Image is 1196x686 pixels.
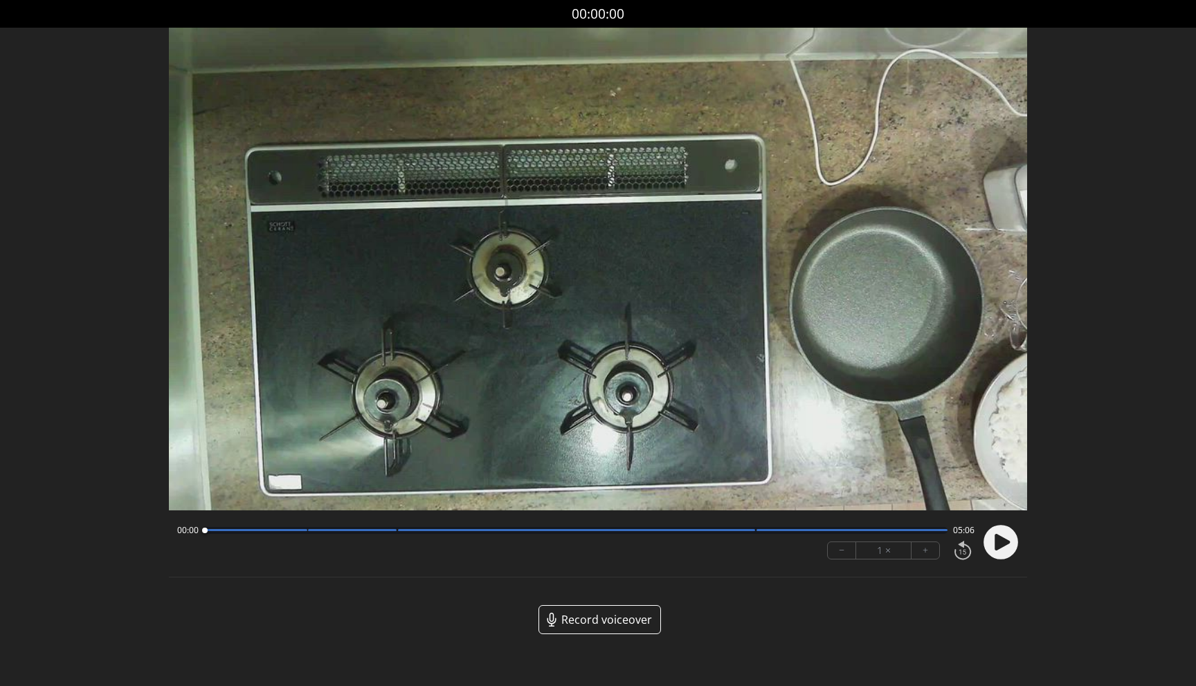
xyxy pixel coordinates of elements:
[538,605,661,634] a: Record voiceover
[953,525,975,536] span: 05:06
[828,542,856,559] button: −
[856,542,912,559] div: 1 ×
[572,4,624,24] a: 00:00:00
[177,525,199,536] span: 00:00
[912,542,939,559] button: +
[561,611,652,628] span: Record voiceover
